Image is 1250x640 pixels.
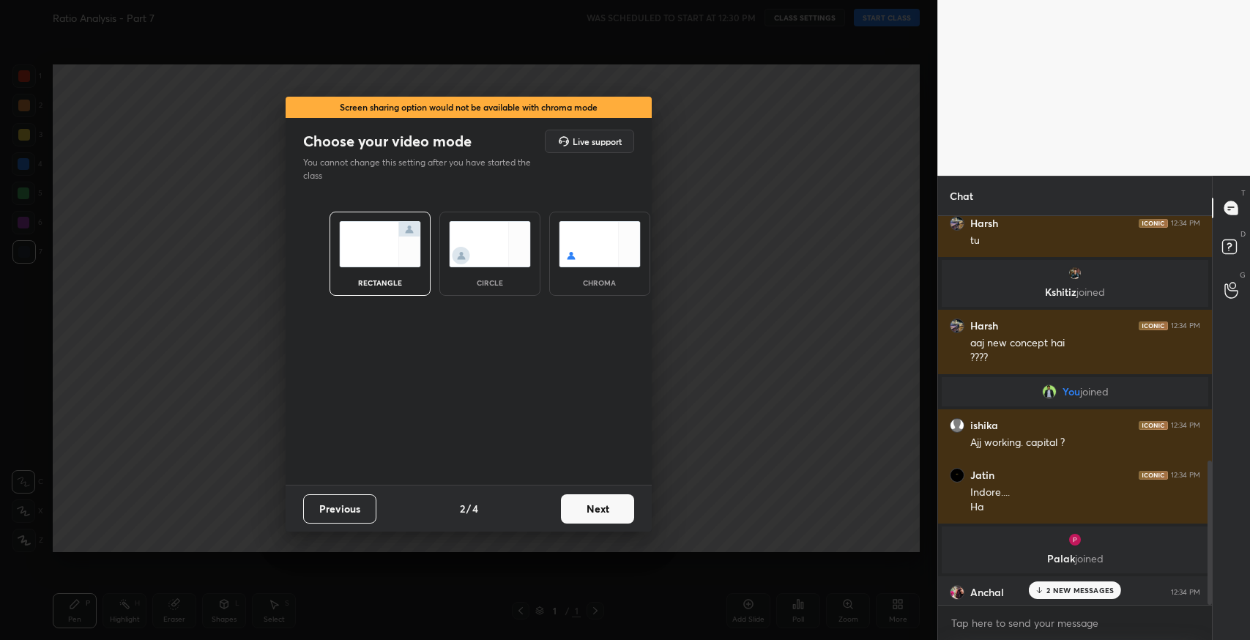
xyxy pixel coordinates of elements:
[286,97,652,118] div: Screen sharing option would not be available with chroma mode
[1171,219,1200,228] div: 12:34 PM
[1063,386,1080,398] span: You
[472,501,478,516] h4: 4
[950,286,1199,298] p: Kshitiz
[970,351,1200,365] div: ????
[970,500,1200,515] div: Ha
[303,132,472,151] h2: Choose your video mode
[303,156,540,182] p: You cannot change this setting after you have started the class
[1075,551,1104,565] span: joined
[461,279,519,286] div: circle
[1171,321,1200,330] div: 12:34 PM
[938,176,985,215] p: Chat
[449,221,531,267] img: circleScreenIcon.acc0effb.svg
[938,216,1212,605] div: grid
[1171,421,1200,430] div: 12:34 PM
[950,585,964,600] img: 710aac374af743619e52c97fb02a3c35.jpg
[339,221,421,267] img: normalScreenIcon.ae25ed63.svg
[561,494,634,524] button: Next
[1042,384,1057,399] img: fcc3dd17a7d24364a6f5f049f7d33ac3.jpg
[950,553,1199,565] p: Palak
[1046,586,1114,595] p: 2 NEW MESSAGES
[950,319,964,333] img: 1b35794731b84562a3a543853852d57b.jpg
[1241,187,1246,198] p: T
[1171,588,1200,597] div: 12:34 PM
[466,501,471,516] h4: /
[1080,386,1109,398] span: joined
[1240,269,1246,280] p: G
[950,418,964,433] img: default.png
[351,279,409,286] div: rectangle
[1240,228,1246,239] p: D
[570,279,629,286] div: chroma
[1139,471,1168,480] img: iconic-dark.1390631f.png
[460,501,465,516] h4: 2
[1139,421,1168,430] img: iconic-dark.1390631f.png
[1076,285,1105,299] span: joined
[970,217,998,230] h6: Harsh
[970,336,1200,351] div: aaj new concept hai
[1139,321,1168,330] img: iconic-dark.1390631f.png
[950,216,964,231] img: 1b35794731b84562a3a543853852d57b.jpg
[970,436,1200,450] div: Ajj working. capital ?
[970,234,1200,248] div: tu
[573,137,622,146] h5: Live support
[950,468,964,483] img: 2e47f466dc1b4a1993c60eb4d87bd573.jpg
[970,485,1200,500] div: Indore....
[970,419,998,432] h6: ishika
[970,319,998,332] h6: Harsh
[559,221,641,267] img: chromaScreenIcon.c19ab0a0.svg
[1068,266,1082,280] img: a00a358157fa4028a0a58a8c7fa0c17e.jpg
[1171,471,1200,480] div: 12:34 PM
[1068,532,1082,547] img: 63772b24ffa24ce291a366b4d0d47048.32409854_3
[303,494,376,524] button: Previous
[970,603,1200,617] div: Good afternoon sir
[1139,219,1168,228] img: iconic-dark.1390631f.png
[970,586,1004,599] h6: Anchal
[970,469,994,482] h6: Jatin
